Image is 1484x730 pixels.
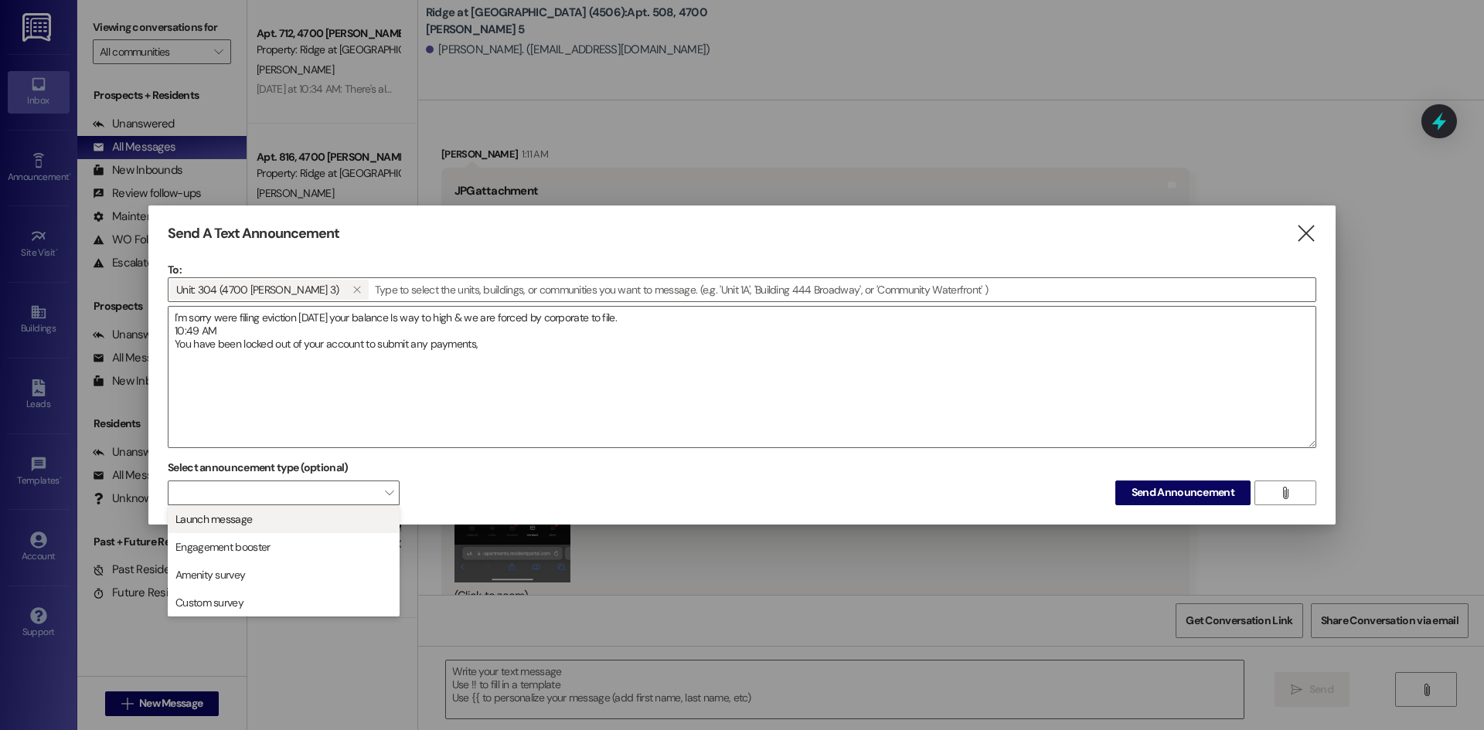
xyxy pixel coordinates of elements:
[352,284,361,296] i: 
[168,306,1316,448] div: I'm sorry were filing eviction [DATE] your balance Is way to high & we are forced by corporate to...
[1279,487,1291,499] i: 
[370,278,1316,301] input: Type to select the units, buildings, or communities you want to message. (e.g. 'Unit 1A', 'Buildi...
[168,456,349,480] label: Select announcement type (optional)
[175,567,245,582] span: Amenity survey
[168,225,339,243] h3: Send A Text Announcement
[1132,484,1234,501] span: Send Announcement
[168,262,1316,277] p: To:
[345,280,369,300] button: Unit: 304 (4700 Stringfellow 3)
[175,511,252,527] span: Launch message
[175,595,243,610] span: Custom survey
[176,280,339,300] span: Unit: 304 (4700 Stringfellow 3)
[175,539,270,555] span: Engagement booster
[1295,226,1316,242] i: 
[1115,480,1251,505] button: Send Announcement
[168,307,1316,447] textarea: I'm sorry were filing eviction [DATE] your balance Is way to high & we are forced by corporate to...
